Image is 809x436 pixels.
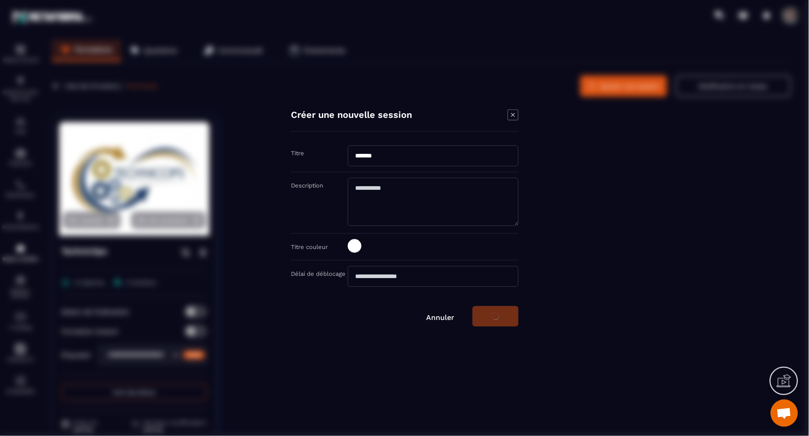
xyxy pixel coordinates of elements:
div: Ouvrir le chat [771,400,798,427]
label: Titre [291,150,304,157]
a: Annuler [426,314,454,322]
label: Titre couleur [291,244,328,251]
label: Description [291,183,323,189]
label: Délai de déblocage [291,271,346,278]
h4: Créer une nouvelle session [291,110,412,122]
